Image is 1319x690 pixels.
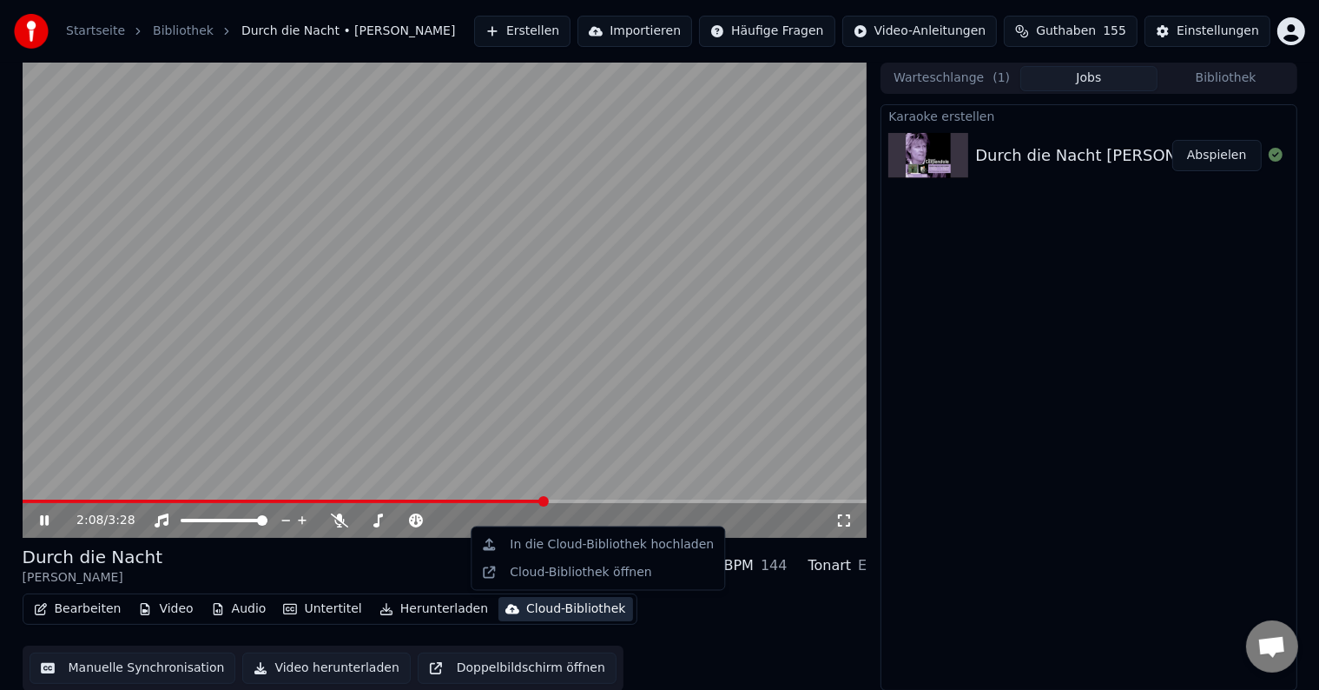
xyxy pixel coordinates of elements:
div: / [76,512,118,529]
button: Häufige Fragen [699,16,835,47]
button: Untertitel [276,597,368,621]
button: Warteschlange [883,66,1020,91]
div: Karaoke erstellen [881,105,1296,126]
button: Manuelle Synchronisation [30,653,236,684]
div: [PERSON_NAME] [23,569,163,587]
div: Tonart [808,555,852,576]
nav: breadcrumb [66,23,455,40]
div: Durch die Nacht [PERSON_NAME] [975,143,1237,168]
a: Bibliothek [153,23,214,40]
div: Chat öffnen [1246,620,1298,673]
div: E [858,555,867,576]
button: Importieren [577,16,692,47]
button: Video-Anleitungen [842,16,998,47]
button: Einstellungen [1144,16,1270,47]
button: Erstellen [474,16,570,47]
div: Cloud-Bibliothek öffnen [510,564,651,581]
div: In die Cloud-Bibliothek hochladen [510,536,714,554]
button: Doppelbildschirm öffnen [418,653,617,684]
div: Durch die Nacht [23,545,163,569]
button: Guthaben155 [1004,16,1138,47]
span: 3:28 [108,512,135,529]
button: Audio [204,597,274,621]
button: Abspielen [1172,140,1262,171]
button: Bibliothek [1157,66,1295,91]
span: 155 [1103,23,1126,40]
div: 144 [761,555,788,576]
span: ( 1 ) [993,70,1010,87]
div: Cloud-Bibliothek [526,600,625,618]
div: BPM [724,555,754,576]
button: Herunterladen [373,597,495,621]
div: Einstellungen [1177,23,1259,40]
button: Video herunterladen [242,653,410,684]
a: Startseite [66,23,125,40]
span: Guthaben [1036,23,1096,40]
button: Jobs [1020,66,1157,91]
button: Video [131,597,200,621]
span: 2:08 [76,512,103,529]
img: youka [14,14,49,49]
button: Bearbeiten [27,597,129,621]
span: Durch die Nacht • [PERSON_NAME] [241,23,456,40]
